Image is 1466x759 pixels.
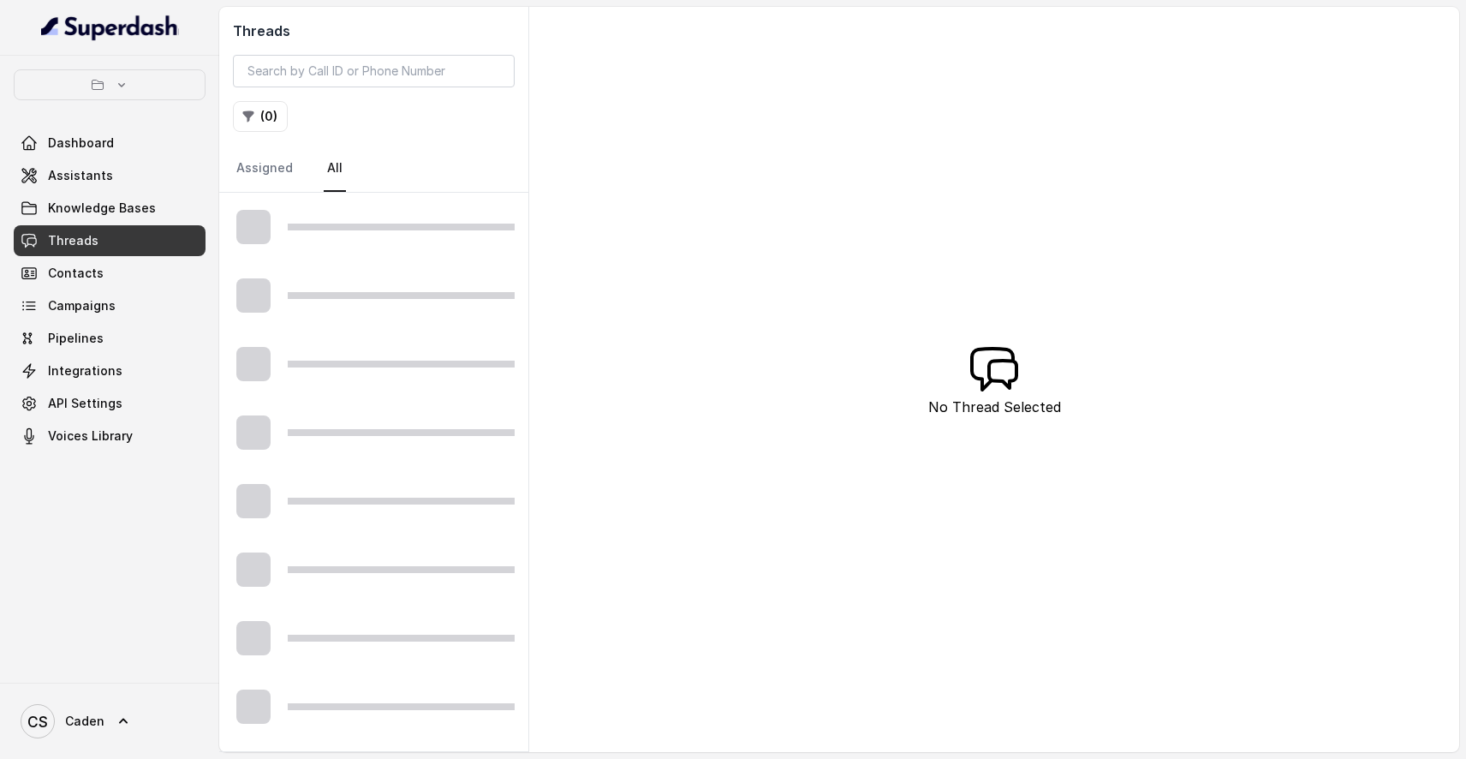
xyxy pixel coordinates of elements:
[14,225,206,256] a: Threads
[928,397,1061,417] p: No Thread Selected
[65,713,104,730] span: Caden
[27,713,48,731] text: CS
[48,427,133,445] span: Voices Library
[48,330,104,347] span: Pipelines
[48,297,116,314] span: Campaigns
[324,146,346,192] a: All
[233,101,288,132] button: (0)
[14,697,206,745] a: Caden
[14,356,206,386] a: Integrations
[48,167,113,184] span: Assistants
[48,200,156,217] span: Knowledge Bases
[48,395,122,412] span: API Settings
[48,232,98,249] span: Threads
[233,55,515,87] input: Search by Call ID or Phone Number
[48,265,104,282] span: Contacts
[14,421,206,451] a: Voices Library
[14,160,206,191] a: Assistants
[48,362,122,379] span: Integrations
[48,134,114,152] span: Dashboard
[233,146,515,192] nav: Tabs
[41,14,179,41] img: light.svg
[14,290,206,321] a: Campaigns
[14,193,206,224] a: Knowledge Bases
[14,323,206,354] a: Pipelines
[14,258,206,289] a: Contacts
[14,128,206,158] a: Dashboard
[14,388,206,419] a: API Settings
[233,21,515,41] h2: Threads
[233,146,296,192] a: Assigned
